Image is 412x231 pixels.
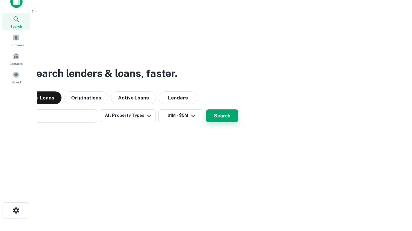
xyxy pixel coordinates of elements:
[12,80,21,85] span: Saved
[206,109,238,122] button: Search
[64,91,108,104] button: Originations
[29,66,177,81] h3: Search lenders & loans, faster.
[2,13,30,30] a: Search
[10,61,23,66] span: Contacts
[8,42,24,47] span: Borrowers
[158,109,203,122] button: $1M - $5M
[380,159,412,190] iframe: Chat Widget
[100,109,156,122] button: All Property Types
[2,50,30,67] a: Contacts
[111,91,156,104] button: Active Loans
[2,69,30,86] a: Saved
[159,91,197,104] button: Lenders
[10,24,22,29] span: Search
[2,31,30,49] a: Borrowers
